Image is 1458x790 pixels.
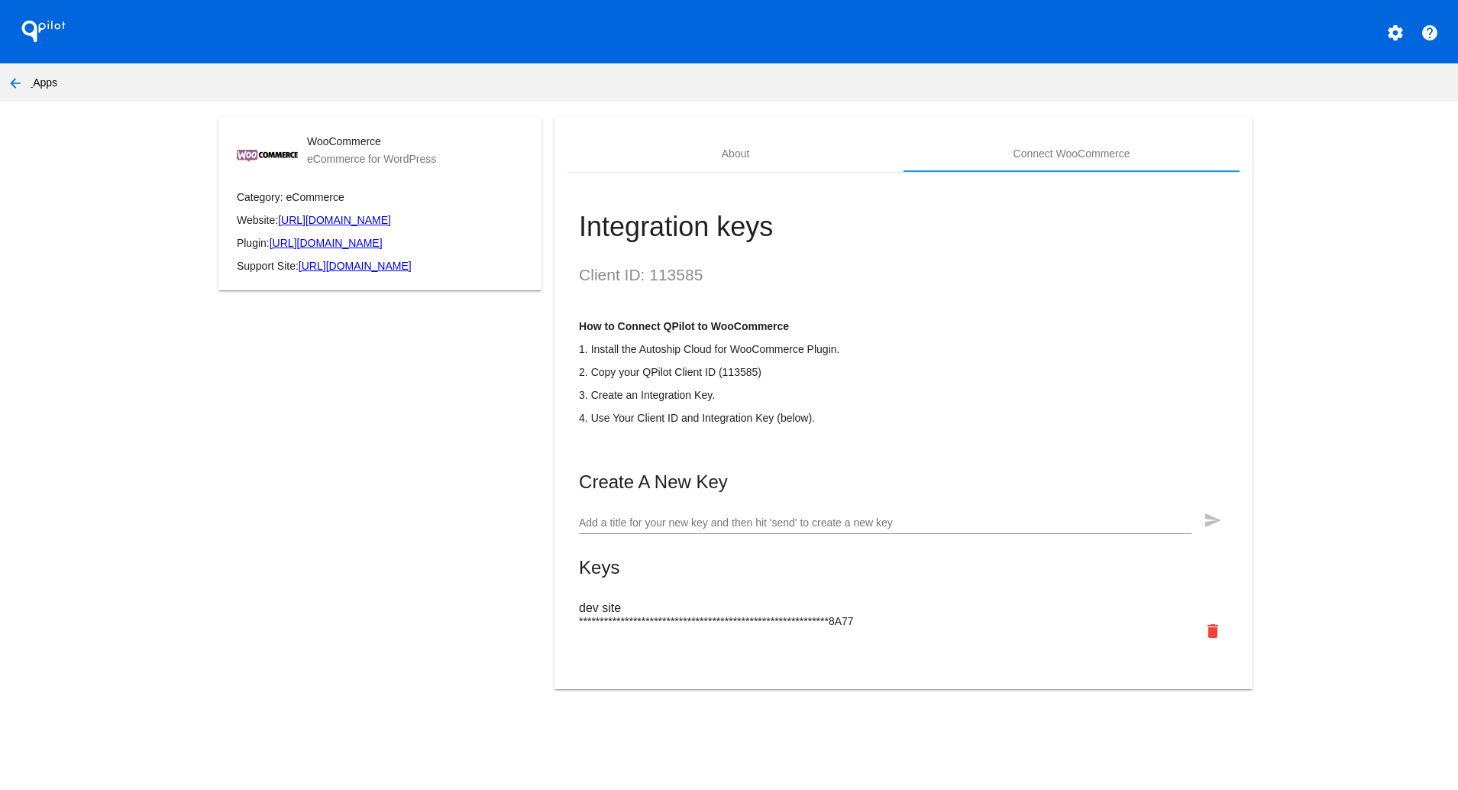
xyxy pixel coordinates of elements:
p: 4. Use Your Client ID and Integration Key (below). [579,412,1228,424]
mat-icon: delete [1204,622,1222,640]
mat-card-title: Create A New Key [579,471,1228,493]
h2: Client ID: 113585 [579,266,1228,284]
p: Category: eCommerce [237,191,523,203]
p: Support Site: [237,260,523,272]
img: cb168c88-e879-4cc9-8509-7920f572d3b5 [237,150,298,162]
div: About [722,147,750,160]
a: [URL][DOMAIN_NAME] [299,260,412,272]
p: Plugin: [237,237,523,249]
mat-icon: help [1421,24,1439,42]
h3: dev site [579,601,1228,615]
input: Add a title for your new key and then hit 'send' to create a new key [579,517,1191,529]
strong: How to Connect QPilot to WooCommerce [579,320,789,332]
a: [URL][DOMAIN_NAME] [270,237,383,249]
mat-icon: send [1204,511,1222,529]
mat-card-title: Keys [579,557,1228,578]
h1: QPilot [13,16,74,47]
h1: Integration keys [579,211,1228,243]
mat-icon: settings [1386,24,1405,42]
p: 1. Install the Autoship Cloud for WooCommerce Plugin. [579,343,1228,355]
mat-icon: arrow_back [6,74,24,92]
a: [URL][DOMAIN_NAME] [278,214,391,226]
p: 2. Copy your QPilot Client ID (113585) [579,366,1228,378]
p: Website: [237,214,523,226]
p: 3. Create an Integration Key. [579,389,1228,401]
div: Connect WooCommerce [1013,147,1130,160]
mat-card-title: WooCommerce [307,135,436,147]
mat-card-subtitle: eCommerce for WordPress [307,153,436,165]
